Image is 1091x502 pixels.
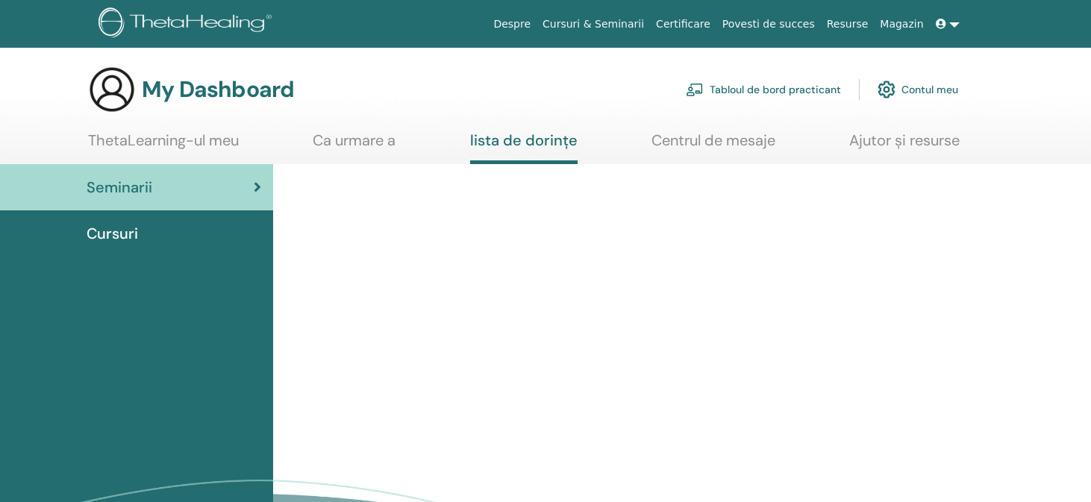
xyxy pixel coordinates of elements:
[874,10,929,38] a: Magazin
[470,131,578,164] a: lista de dorințe
[878,73,958,106] a: Contul meu
[821,10,875,38] a: Resurse
[88,66,136,113] img: generic-user-icon.jpg
[487,10,537,38] a: Despre
[313,131,396,160] a: Ca urmare a
[849,131,960,160] a: Ajutor și resurse
[88,131,239,160] a: ThetaLearning-ul meu
[650,10,716,38] a: Certificare
[87,176,152,198] span: Seminarii
[537,10,650,38] a: Cursuri & Seminarii
[878,77,895,102] img: cog.svg
[686,83,704,96] img: chalkboard-teacher.svg
[651,131,775,160] a: Centrul de mesaje
[142,76,294,103] h3: My Dashboard
[686,73,841,106] a: Tabloul de bord practicant
[716,10,821,38] a: Povesti de succes
[99,7,277,41] img: logo.png
[87,222,138,245] span: Cursuri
